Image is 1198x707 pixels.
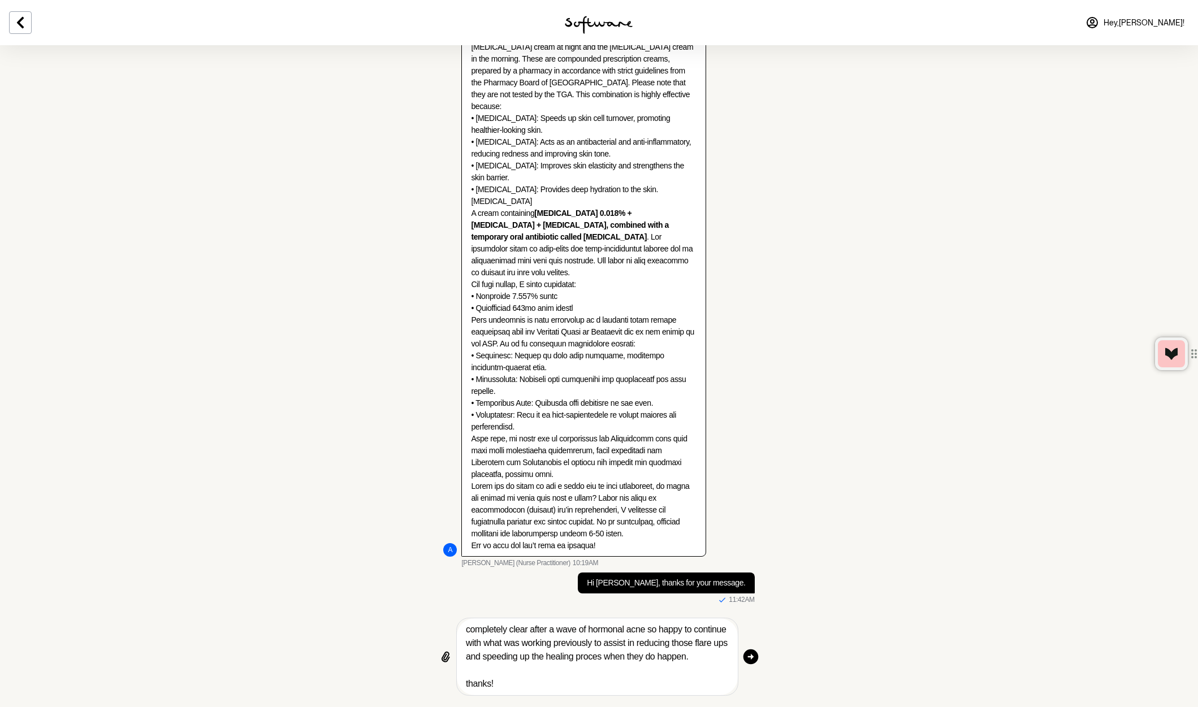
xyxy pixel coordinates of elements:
[587,577,745,589] p: Hi [PERSON_NAME], thanks for your message.
[565,16,633,34] img: software logo
[1079,9,1191,36] a: Hey,[PERSON_NAME]!
[443,543,457,557] div: A
[461,559,570,568] span: [PERSON_NAME] (Nurse Practitioner)
[471,209,669,241] strong: [MEDICAL_DATA] 0.018% + [MEDICAL_DATA] + [MEDICAL_DATA], combined with a temporary oral antibioti...
[1104,18,1184,28] span: Hey, [PERSON_NAME] !
[443,543,457,557] div: Annie Butler (Nurse Practitioner)
[729,596,754,605] time: 2025-08-14T01:42:57.308Z
[573,559,598,568] time: 2025-08-14T00:19:14.380Z
[466,623,728,691] textarea: Type your message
